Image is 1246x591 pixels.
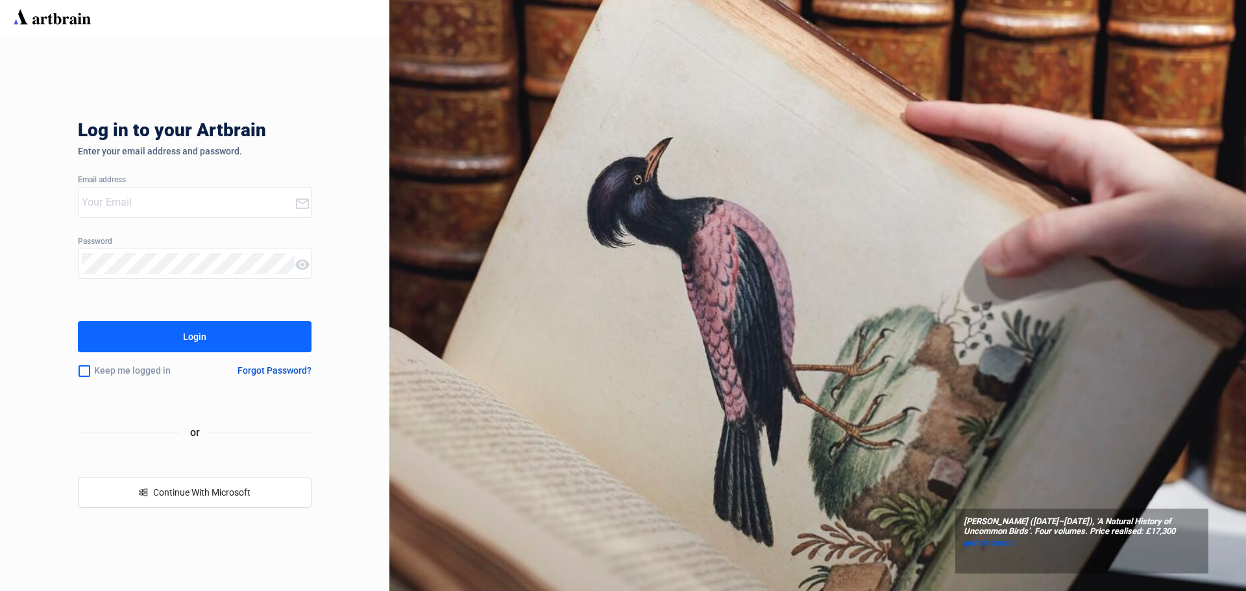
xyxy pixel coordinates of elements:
[964,537,1200,549] a: @christiesinc
[964,538,1015,548] span: @christiesinc
[238,365,311,376] div: Forgot Password?
[78,321,311,352] button: Login
[78,237,311,247] div: Password
[78,146,311,156] div: Enter your email address and password.
[139,488,148,497] span: windows
[78,477,311,508] button: windowsContinue With Microsoft
[964,517,1200,537] span: [PERSON_NAME] ([DATE]–[DATE]), ‘A Natural History of Uncommon Birds’. Four volumes. Price realise...
[78,176,311,185] div: Email address
[78,120,467,146] div: Log in to your Artbrain
[153,487,250,498] span: Continue With Microsoft
[180,424,210,440] span: or
[82,192,295,213] input: Your Email
[78,357,206,385] div: Keep me logged in
[183,326,206,347] div: Login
